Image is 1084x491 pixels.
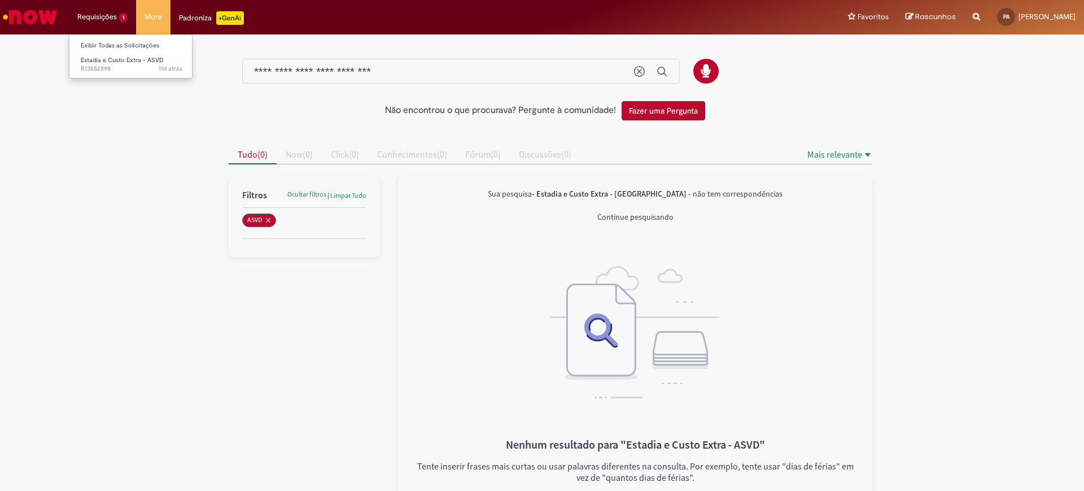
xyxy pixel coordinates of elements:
span: Rascunhos [915,11,956,22]
p: +GenAi [216,11,244,25]
div: Padroniza [179,11,244,25]
span: 1 [119,13,128,23]
span: Requisições [77,11,117,23]
span: Favoritos [858,11,889,23]
span: [PERSON_NAME] [1019,12,1076,21]
h2: Não encontrou o que procurava? Pergunte à comunidade! [385,106,616,116]
a: Exibir Todas as Solicitações [69,40,194,52]
span: PA [1003,13,1009,20]
ul: Requisições [69,34,193,79]
span: 11d atrás [159,64,182,73]
img: ServiceNow [1,6,59,28]
span: Estadia e Custo Extra - ASVD [81,56,164,64]
a: Aberto R13552898 : Estadia e Custo Extra - ASVD [69,54,194,75]
span: More [145,11,162,23]
time: 20/09/2025 18:22:34 [159,64,182,73]
span: R13552898 [81,64,182,73]
a: Rascunhos [906,12,956,23]
button: Fazer uma Pergunta [622,101,705,120]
